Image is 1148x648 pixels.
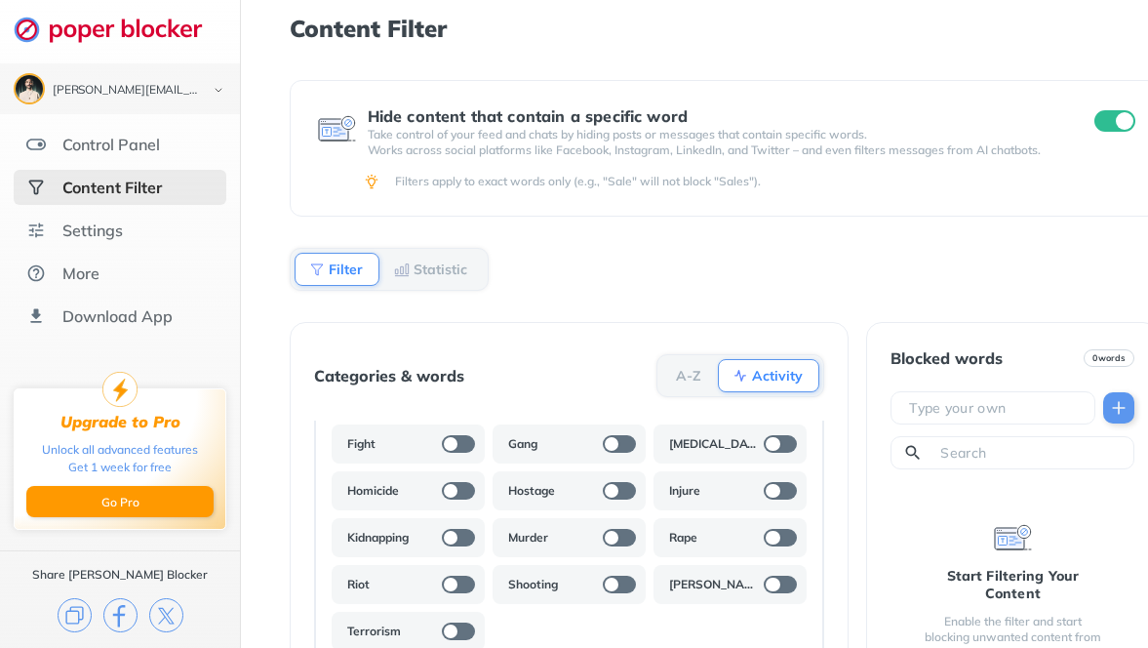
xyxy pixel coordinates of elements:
img: x.svg [149,598,183,632]
div: More [62,263,99,283]
img: ACg8ocLE_AtZKbWxIuyBX7omTJFqJ53AoWqLY_dqdMOYRWOcGNj3iWVr=s96-c [16,75,43,102]
b: Terrorism [347,624,401,639]
b: Rape [669,530,697,546]
img: Activity [732,368,748,384]
img: copy.svg [58,598,92,632]
div: Download App [62,306,173,326]
div: Start Filtering Your Content [922,567,1103,602]
img: Statistic [394,262,410,277]
div: jonathan@sosu.tv [53,84,197,98]
img: Filter [309,262,325,277]
div: Blocked words [891,349,1003,367]
b: [MEDICAL_DATA] [669,436,760,452]
b: Shooting [508,577,558,592]
div: Unlock all advanced features [42,441,198,459]
div: Hide content that contain a specific word [368,107,1060,125]
b: Kidnapping [347,530,409,546]
b: Hostage [508,483,555,499]
img: about.svg [26,263,46,283]
div: Control Panel [62,135,160,154]
b: Gang [508,436,537,452]
input: Search [938,443,1126,463]
b: A-Z [676,370,701,382]
img: chevron-bottom-black.svg [207,80,230,101]
b: Murder [508,530,548,546]
b: Filter [329,263,363,275]
p: Take control of your feed and chats by hiding posts or messages that contain specific words. [368,127,1060,142]
div: Get 1 week for free [68,459,172,476]
input: Type your own [907,398,1087,418]
b: 0 words [1092,351,1126,365]
p: Works across social platforms like Facebook, Instagram, LinkedIn, and Twitter – and even filters ... [368,142,1060,158]
button: Go Pro [26,486,214,517]
img: upgrade-to-pro.svg [102,372,138,407]
img: facebook.svg [103,598,138,632]
div: Filters apply to exact words only (e.g., "Sale" will not block "Sales"). [395,174,1132,189]
img: settings.svg [26,221,46,240]
div: Settings [62,221,123,240]
b: Homicide [347,483,399,499]
div: Content Filter [62,178,162,197]
div: Upgrade to Pro [60,413,180,431]
img: download-app.svg [26,306,46,326]
b: Statistic [414,263,467,275]
div: Share [PERSON_NAME] Blocker [32,567,208,583]
div: Categories & words [314,367,464,385]
b: Fight [347,436,376,452]
b: Injure [669,483,700,499]
b: [PERSON_NAME] [669,577,760,592]
b: Activity [752,370,803,382]
img: social-selected.svg [26,178,46,197]
b: Riot [347,577,370,592]
img: features.svg [26,135,46,154]
img: logo-webpage.svg [14,16,223,43]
